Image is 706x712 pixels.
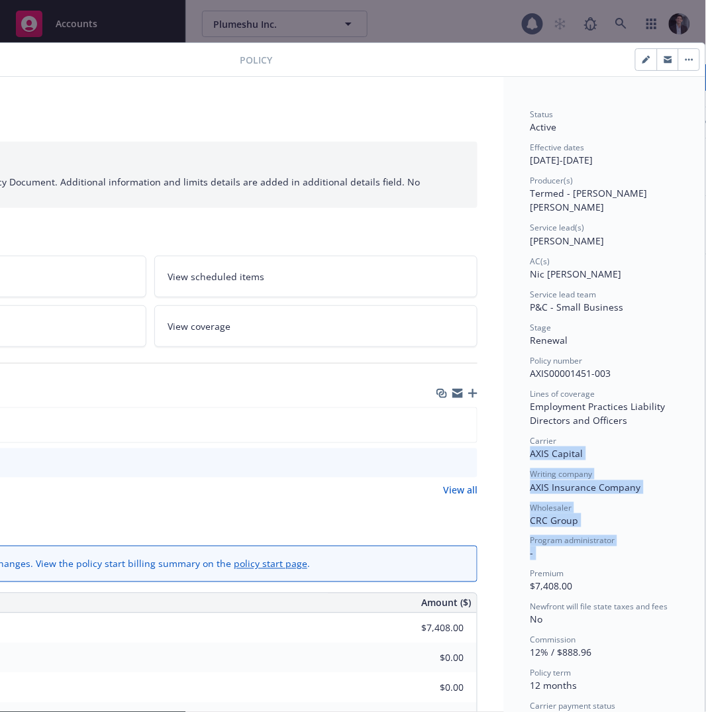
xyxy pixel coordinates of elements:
span: Newfront will file state taxes and fees [530,601,668,613]
span: Premium [530,568,564,580]
button: download file [439,456,450,470]
span: Effective dates [530,142,585,153]
span: Policy term [530,668,572,679]
button: preview file [460,456,472,470]
span: [PERSON_NAME] [530,234,605,247]
button: download file [438,419,449,432]
span: Commission [530,635,576,646]
span: AC(s) [530,256,550,267]
span: Policy [240,53,272,67]
div: [DATE] - [DATE] [530,142,679,167]
span: Amount ($) [422,596,472,610]
span: 12% / $888.96 [530,646,592,659]
span: $7,408.00 [530,580,573,593]
a: View all [443,483,478,497]
span: Writing company [530,468,593,480]
span: Termed - [PERSON_NAME] [PERSON_NAME] [530,187,650,213]
span: Wholesaler [530,502,572,513]
span: Carrier [530,435,557,446]
span: AXIS00001451-003 [530,367,611,380]
span: Service lead(s) [530,222,585,233]
span: View scheduled items [168,270,265,283]
a: View scheduled items [154,256,478,297]
span: Lines of coverage [530,388,595,399]
span: AXIS Capital [530,447,583,460]
div: Directors and Officers [530,413,679,427]
span: 12 months [530,680,578,692]
span: AXIS Insurance Company [530,481,641,493]
a: View coverage [154,305,478,347]
span: Nic [PERSON_NAME] [530,268,622,280]
span: - [530,547,534,560]
span: Policy number [530,355,583,366]
span: CRC Group [530,514,579,527]
a: policy start page [234,558,307,570]
input: 0.00 [386,678,472,698]
span: No [530,613,543,626]
span: View coverage [168,319,231,333]
span: Producer(s) [530,175,574,186]
span: Active [530,121,557,133]
input: 0.00 [386,648,472,668]
div: Employment Practices Liability [530,399,679,413]
span: Carrier payment status [530,701,616,712]
span: Service lead team [530,289,597,300]
span: Renewal [530,334,568,346]
span: Program administrator [530,535,615,546]
span: Status [530,109,554,120]
span: Stage [530,322,552,333]
input: 0.00 [386,619,472,638]
span: P&C - Small Business [530,301,624,313]
button: preview file [460,419,472,432]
